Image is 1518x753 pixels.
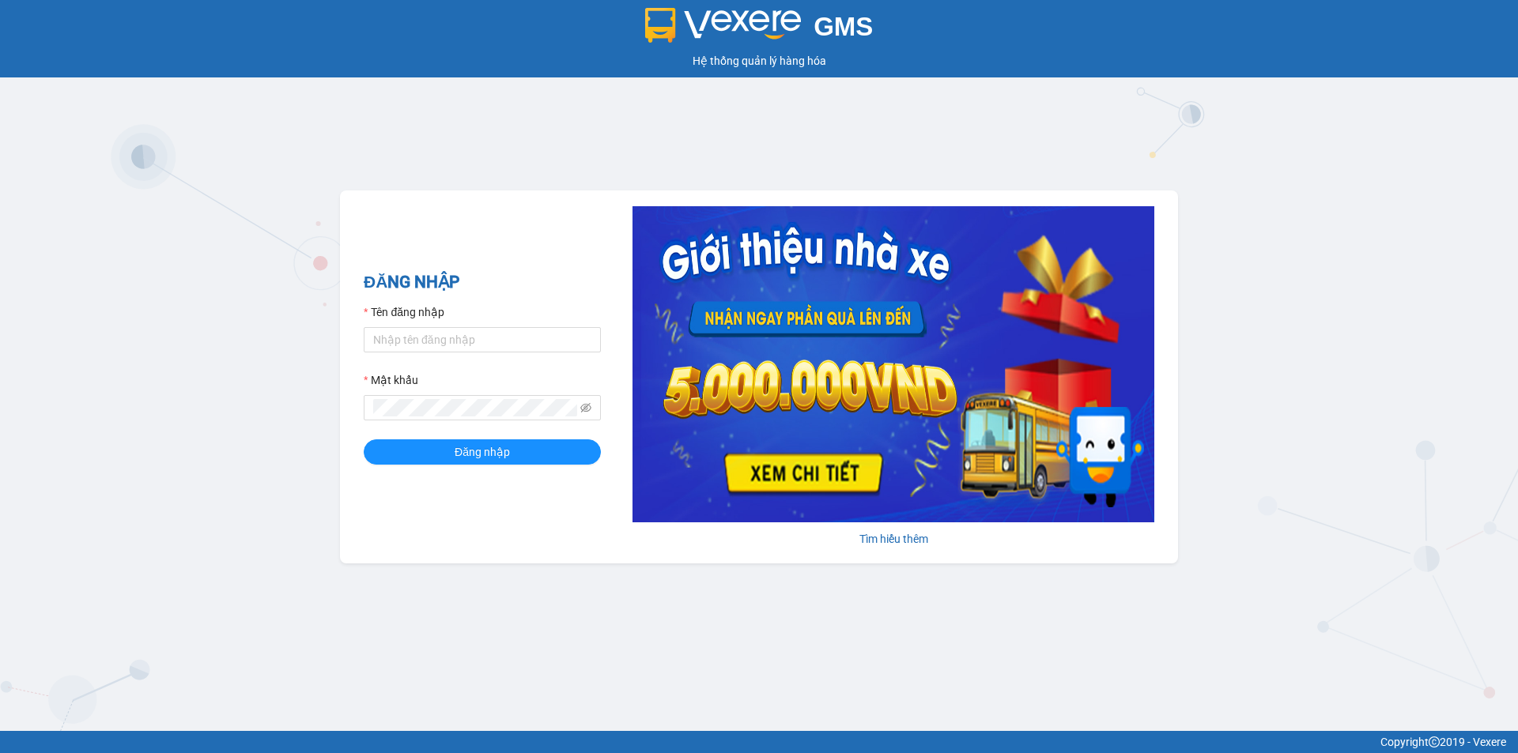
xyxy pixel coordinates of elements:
span: Đăng nhập [455,443,510,461]
label: Mật khẩu [364,371,418,389]
h2: ĐĂNG NHẬP [364,269,601,296]
img: logo 2 [645,8,802,43]
input: Tên đăng nhập [364,327,601,352]
span: GMS [814,12,873,41]
span: eye-invisible [580,402,591,413]
button: Đăng nhập [364,439,601,465]
div: Copyright 2019 - Vexere [12,733,1506,751]
a: GMS [645,24,874,36]
div: Hệ thống quản lý hàng hóa [4,52,1514,70]
div: Tìm hiểu thêm [632,530,1154,548]
input: Mật khẩu [373,399,577,416]
span: copyright [1429,736,1440,747]
label: Tên đăng nhập [364,303,444,321]
img: banner-0 [632,206,1154,522]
